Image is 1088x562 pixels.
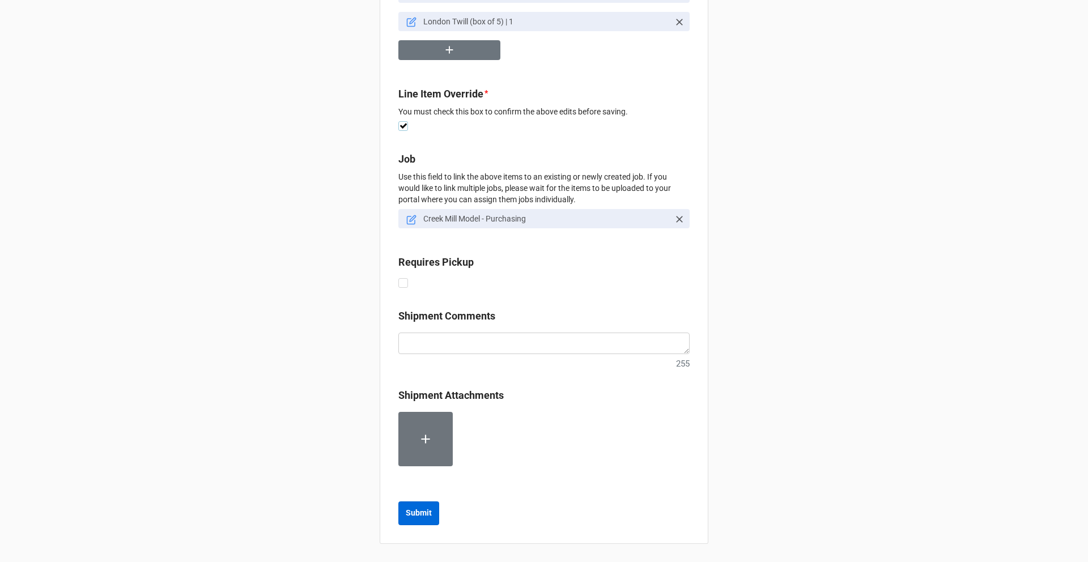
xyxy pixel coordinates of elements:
[398,86,483,102] label: Line Item Override
[398,254,474,270] label: Requires Pickup
[398,151,415,167] label: Job
[398,106,690,117] p: You must check this box to confirm the above edits before saving.
[423,16,669,27] p: London Twill (box of 5) | 1
[406,507,432,519] b: Submit
[423,213,669,224] p: Creek Mill Model - Purchasing
[398,308,495,324] label: Shipment Comments
[398,388,504,403] label: Shipment Attachments
[676,357,690,371] small: 255
[398,501,439,525] button: Submit
[398,171,690,205] p: Use this field to link the above items to an existing or newly created job. If you would like to ...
